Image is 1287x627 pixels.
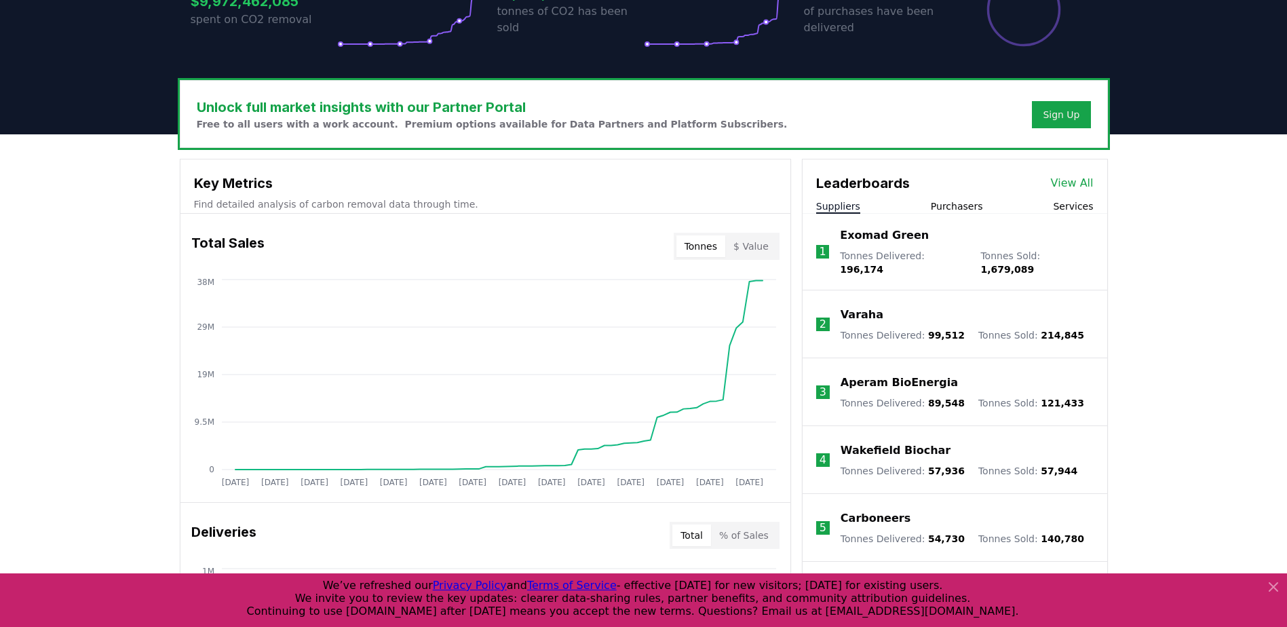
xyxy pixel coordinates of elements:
p: Tonnes Sold : [978,464,1077,478]
p: spent on CO2 removal [191,12,337,28]
p: Tonnes Sold : [978,532,1084,546]
span: 214,845 [1041,330,1084,341]
tspan: [DATE] [577,478,605,487]
tspan: [DATE] [656,478,684,487]
p: tonnes of CO2 has been sold [497,3,644,36]
h3: Deliveries [191,522,256,549]
a: View All [1051,175,1094,191]
p: 3 [820,384,826,400]
a: Aperam BioEnergia [841,375,958,391]
button: Suppliers [816,199,860,213]
tspan: [DATE] [340,478,368,487]
span: 196,174 [840,264,883,275]
tspan: 0 [209,465,214,474]
span: 99,512 [928,330,965,341]
button: % of Sales [711,525,777,546]
p: Tonnes Delivered : [841,396,965,410]
tspan: 38M [197,278,214,287]
span: 54,730 [928,533,965,544]
a: Exomad Green [840,227,929,244]
p: Tonnes Sold : [980,249,1093,276]
a: Varaha [841,307,883,323]
p: 2 [820,316,826,332]
p: Tonnes Sold : [978,328,1084,342]
tspan: [DATE] [221,478,249,487]
h3: Unlock full market insights with our Partner Portal [197,97,788,117]
h3: Total Sales [191,233,265,260]
p: 5 [820,520,826,536]
p: Tonnes Delivered : [841,532,965,546]
p: Tonnes Delivered : [841,464,965,478]
p: Find detailed analysis of carbon removal data through time. [194,197,777,211]
p: Free to all users with a work account. Premium options available for Data Partners and Platform S... [197,117,788,131]
h3: Key Metrics [194,173,777,193]
tspan: 19M [197,370,214,379]
tspan: [DATE] [537,478,565,487]
p: Tonnes Sold : [978,396,1084,410]
span: 1,679,089 [980,264,1034,275]
tspan: 1M [202,567,214,576]
button: Tonnes [676,235,725,257]
tspan: 9.5M [194,417,214,427]
button: Total [672,525,711,546]
a: Sign Up [1043,108,1079,121]
span: 140,780 [1041,533,1084,544]
tspan: [DATE] [419,478,447,487]
p: 1 [819,244,826,260]
tspan: [DATE] [379,478,407,487]
button: Services [1053,199,1093,213]
tspan: [DATE] [261,478,288,487]
h3: Leaderboards [816,173,910,193]
tspan: [DATE] [617,478,645,487]
p: Tonnes Delivered : [840,249,967,276]
tspan: 29M [197,322,214,332]
button: $ Value [725,235,777,257]
p: 4 [820,452,826,468]
tspan: [DATE] [459,478,486,487]
p: of purchases have been delivered [804,3,950,36]
button: Sign Up [1032,101,1090,128]
button: Purchasers [931,199,983,213]
tspan: [DATE] [498,478,526,487]
span: 57,936 [928,465,965,476]
span: 121,433 [1041,398,1084,408]
tspan: [DATE] [301,478,328,487]
p: Tonnes Delivered : [841,328,965,342]
a: Carboneers [841,510,910,527]
span: 57,944 [1041,465,1077,476]
span: 89,548 [928,398,965,408]
tspan: [DATE] [696,478,724,487]
a: Wakefield Biochar [841,442,950,459]
tspan: [DATE] [735,478,763,487]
